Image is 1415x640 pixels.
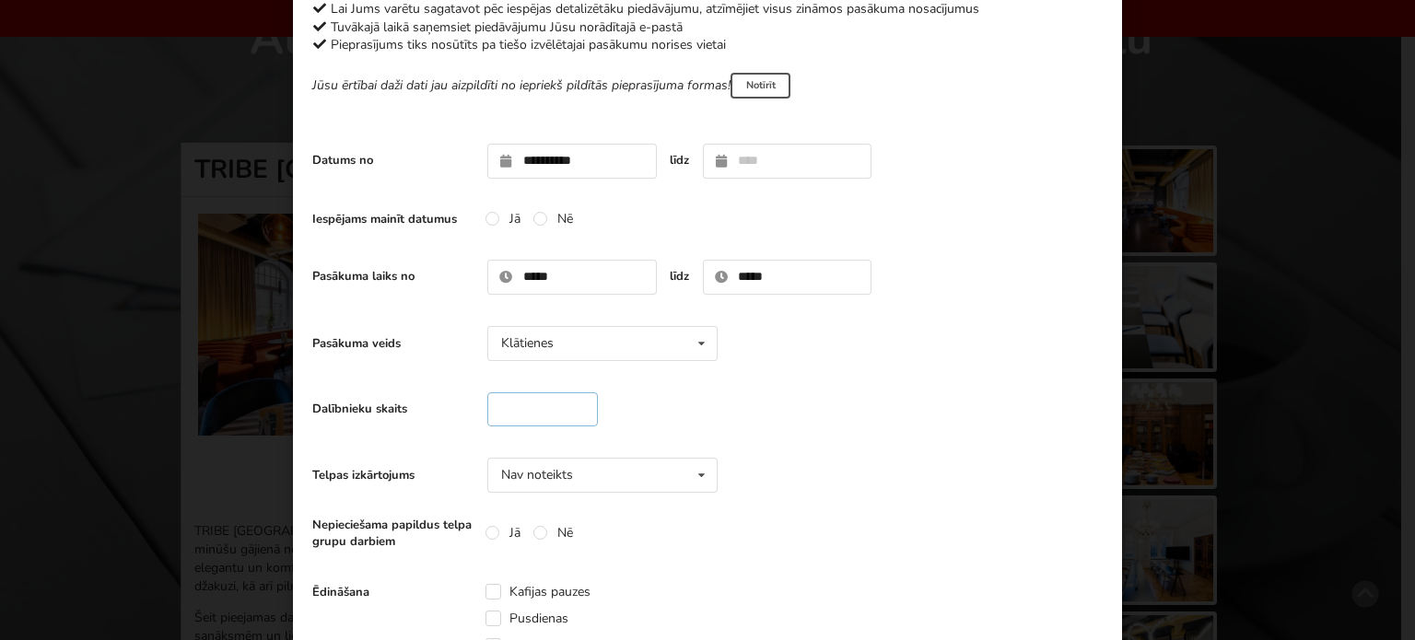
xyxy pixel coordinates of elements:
[312,335,474,352] label: Pasākuma veids
[485,584,591,599] label: Kafijas pauzes
[312,211,474,227] label: Iespējams mainīt datumus
[312,36,1103,54] div: Pieprasījums tiks nosūtīts pa tiešo izvēlētajai pasākumu norises vietai
[485,211,520,227] label: Jā
[485,611,568,626] label: Pusdienas
[533,525,573,541] label: Nē
[501,337,554,350] div: Klātienes
[670,152,689,169] label: līdz
[485,525,520,541] label: Jā
[533,211,573,227] label: Nē
[312,401,474,417] label: Dalībnieku skaits
[312,467,474,483] label: Telpas izkārtojums
[670,268,689,285] label: līdz
[312,152,474,169] label: Datums no
[312,268,474,285] label: Pasākuma laiks no
[731,73,790,99] span: Notīrīt
[312,73,1103,99] p: Jūsu ērtībai daži dati jau aizpildīti no iepriekš pildītās pieprasījuma formas!
[312,584,474,600] label: Ēdināšana
[312,517,474,550] label: Nepieciešama papildus telpa grupu darbiem
[501,469,573,482] div: Nav noteikts
[312,18,1103,37] div: Tuvākajā laikā saņemsiet piedāvājumu Jūsu norādītajā e-pastā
